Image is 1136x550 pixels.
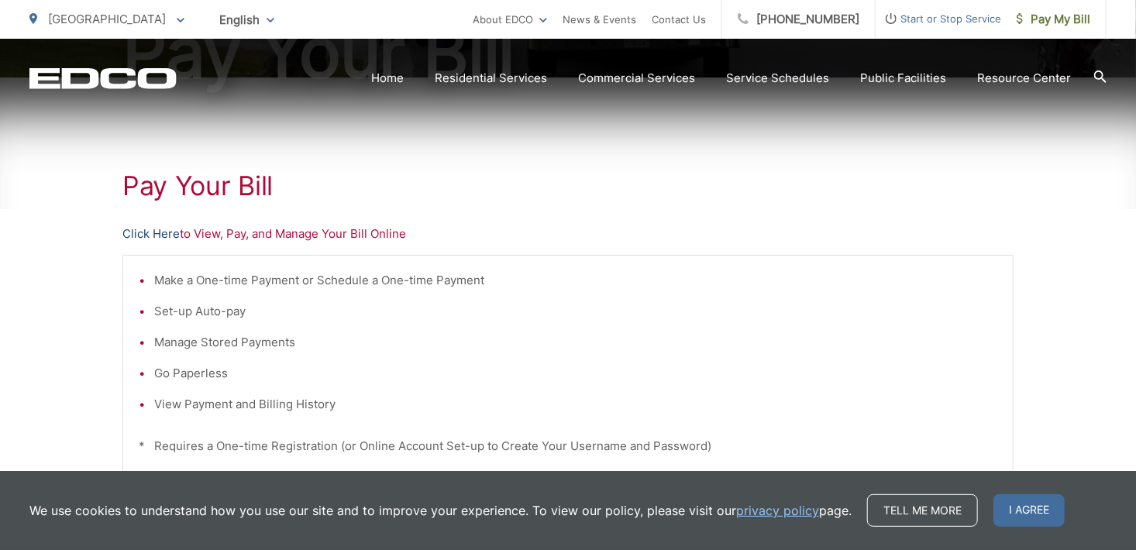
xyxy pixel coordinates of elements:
[726,69,829,88] a: Service Schedules
[993,494,1065,527] span: I agree
[29,501,852,520] p: We use cookies to understand how you use our site and to improve your experience. To view our pol...
[1017,10,1090,29] span: Pay My Bill
[860,69,946,88] a: Public Facilities
[736,501,819,520] a: privacy policy
[154,302,997,321] li: Set-up Auto-pay
[435,69,547,88] a: Residential Services
[48,12,166,26] span: [GEOGRAPHIC_DATA]
[473,10,547,29] a: About EDCO
[867,494,978,527] a: Tell me more
[208,6,286,33] span: English
[122,170,1014,201] h1: Pay Your Bill
[578,69,695,88] a: Commercial Services
[154,333,997,352] li: Manage Stored Payments
[563,10,636,29] a: News & Events
[154,395,997,414] li: View Payment and Billing History
[139,437,997,455] p: * Requires a One-time Registration (or Online Account Set-up to Create Your Username and Password)
[29,67,177,89] a: EDCD logo. Return to the homepage.
[154,271,997,290] li: Make a One-time Payment or Schedule a One-time Payment
[371,69,404,88] a: Home
[154,364,997,383] li: Go Paperless
[977,69,1071,88] a: Resource Center
[652,10,706,29] a: Contact Us
[122,225,1014,243] p: to View, Pay, and Manage Your Bill Online
[122,225,180,243] a: Click Here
